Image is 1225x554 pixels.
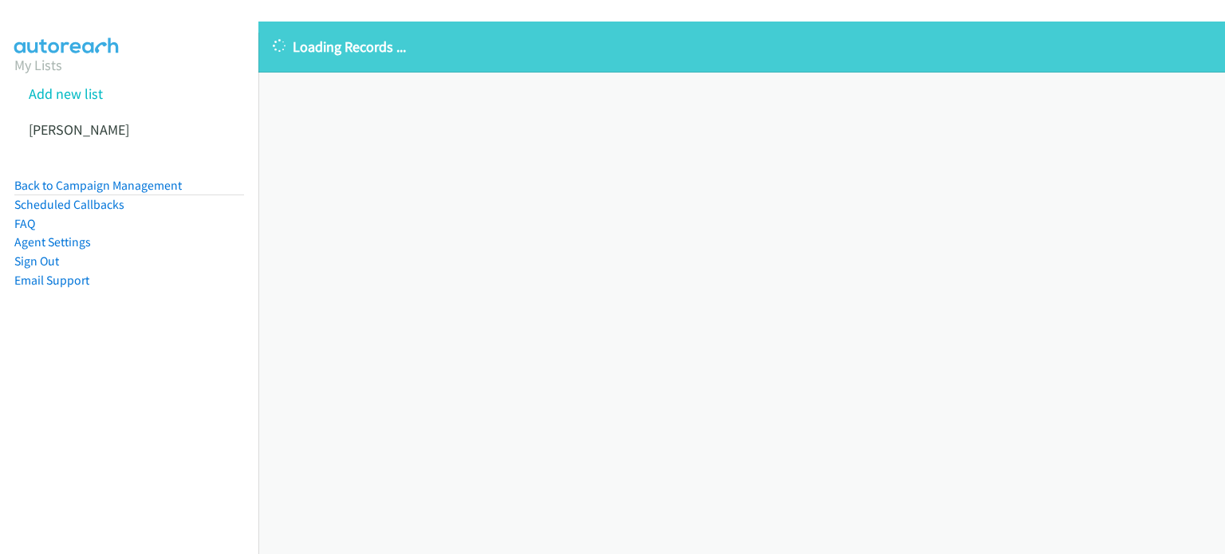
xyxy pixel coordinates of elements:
p: Loading Records ... [273,36,1211,57]
a: My Lists [14,56,62,74]
a: Scheduled Callbacks [14,197,124,212]
a: Agent Settings [14,234,91,249]
a: Email Support [14,273,89,288]
a: FAQ [14,216,35,231]
a: Sign Out [14,253,59,269]
a: [PERSON_NAME] [29,120,129,139]
a: Add new list [29,84,103,103]
a: Back to Campaign Management [14,178,182,193]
